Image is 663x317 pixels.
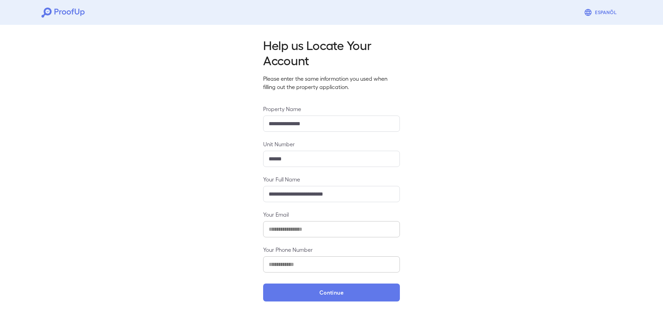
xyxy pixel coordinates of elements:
[263,284,400,301] button: Continue
[263,37,400,68] h2: Help us Locate Your Account
[263,175,400,183] label: Your Full Name
[263,75,400,91] p: Please enter the same information you used when filling out the property application.
[263,140,400,148] label: Unit Number
[263,246,400,254] label: Your Phone Number
[263,105,400,113] label: Property Name
[581,6,622,19] button: Espanõl
[263,210,400,218] label: Your Email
